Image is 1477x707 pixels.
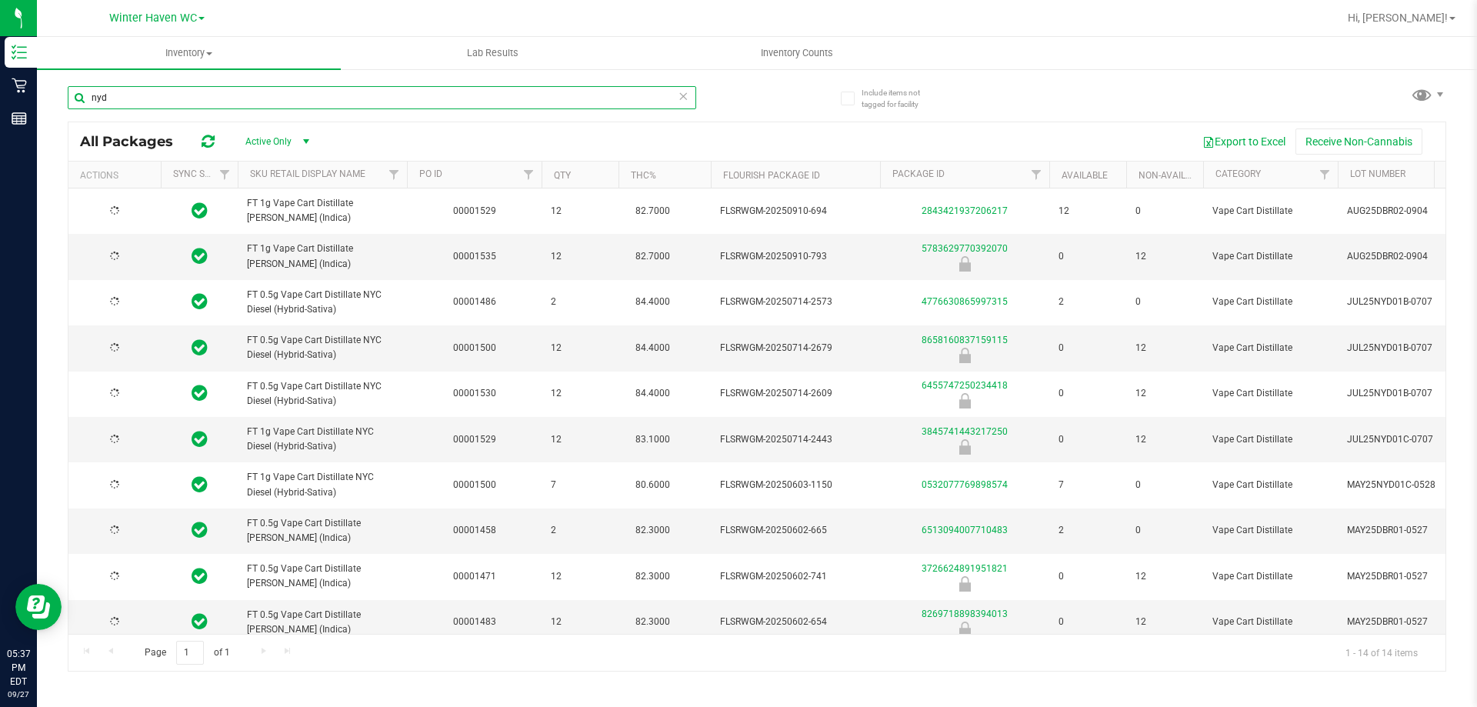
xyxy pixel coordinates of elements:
a: 0532077769898574 [922,479,1008,490]
a: 00001500 [453,479,496,490]
span: 12 [1059,204,1117,218]
a: Filter [1312,162,1338,188]
span: FT 1g Vape Cart Distillate [PERSON_NAME] (Indica) [247,242,398,271]
a: Non-Available [1139,170,1207,181]
a: 00001535 [453,251,496,262]
p: 05:37 PM EDT [7,647,30,689]
span: FLSRWGM-20250602-741 [720,569,871,584]
a: 00001529 [453,434,496,445]
inline-svg: Reports [12,111,27,126]
span: MAY25DBR01-0527 [1347,569,1444,584]
a: 00001471 [453,571,496,582]
span: 82.7000 [628,245,678,268]
span: 0 [1059,432,1117,447]
span: 82.7000 [628,200,678,222]
span: In Sync [192,429,208,450]
span: FLSRWGM-20250602-654 [720,615,871,629]
span: FT 1g Vape Cart Distillate NYC Diesel (Hybrid-Sativa) [247,425,398,454]
a: Available [1062,170,1108,181]
a: Sync Status [173,168,232,179]
div: Newly Received [878,439,1052,455]
span: Winter Haven WC [109,12,197,25]
span: 82.3000 [628,611,678,633]
span: 12 [1135,249,1194,264]
a: Filter [1024,162,1049,188]
span: 80.6000 [628,474,678,496]
span: 2 [1059,523,1117,538]
span: In Sync [192,337,208,359]
span: 1 - 14 of 14 items [1333,641,1430,664]
span: 12 [1135,569,1194,584]
span: 12 [1135,432,1194,447]
span: 0 [1059,249,1117,264]
a: Inventory [37,37,341,69]
a: 3845741443217250 [922,426,1008,437]
span: 7 [551,478,609,492]
span: In Sync [192,474,208,495]
span: In Sync [192,565,208,587]
span: Vape Cart Distillate [1212,386,1329,401]
a: 4776630865997315 [922,296,1008,307]
span: 0 [1059,341,1117,355]
span: MAY25DBR01-0527 [1347,523,1444,538]
div: Newly Received [878,256,1052,272]
span: 0 [1059,569,1117,584]
span: Vape Cart Distillate [1212,295,1329,309]
span: 7 [1059,478,1117,492]
a: Flourish Package ID [723,170,820,181]
span: 83.1000 [628,429,678,451]
span: 12 [551,615,609,629]
span: FLSRWGM-20250714-2443 [720,432,871,447]
span: FLSRWGM-20250603-1150 [720,478,871,492]
span: In Sync [192,200,208,222]
a: Filter [1428,162,1453,188]
a: 00001530 [453,388,496,399]
span: In Sync [192,382,208,404]
span: FLSRWGM-20250714-2573 [720,295,871,309]
span: 84.4000 [628,337,678,359]
span: In Sync [192,611,208,632]
span: 82.3000 [628,565,678,588]
span: AUG25DBR02-0904 [1347,249,1444,264]
button: Export to Excel [1192,128,1295,155]
input: Search Package ID, Item Name, SKU, Lot or Part Number... [68,86,696,109]
span: In Sync [192,291,208,312]
a: 6455747250234418 [922,380,1008,391]
a: PO ID [419,168,442,179]
span: FT 0.5g Vape Cart Distillate [PERSON_NAME] (Indica) [247,608,398,637]
a: 00001486 [453,296,496,307]
span: Inventory Counts [740,46,854,60]
span: FT 1g Vape Cart Distillate NYC Diesel (Hybrid-Sativa) [247,470,398,499]
a: THC% [631,170,656,181]
span: 12 [551,386,609,401]
span: Clear [678,86,688,106]
button: Receive Non-Cannabis [1295,128,1422,155]
a: 2843421937206217 [922,205,1008,216]
span: 82.3000 [628,519,678,542]
span: 12 [551,341,609,355]
span: AUG25DBR02-0904 [1347,204,1444,218]
span: 12 [551,432,609,447]
span: 2 [551,523,609,538]
span: Vape Cart Distillate [1212,204,1329,218]
div: Newly Received [878,622,1052,637]
span: MAY25NYD01C-0528 [1347,478,1444,492]
span: JUL25NYD01B-0707 [1347,341,1444,355]
a: Qty [554,170,571,181]
span: 0 [1135,295,1194,309]
span: JUL25NYD01B-0707 [1347,386,1444,401]
span: JUL25NYD01C-0707 [1347,432,1444,447]
div: Newly Received [878,348,1052,363]
span: FT 0.5g Vape Cart Distillate NYC Diesel (Hybrid-Sativa) [247,379,398,409]
span: 12 [1135,386,1194,401]
span: Vape Cart Distillate [1212,249,1329,264]
span: 0 [1135,478,1194,492]
span: 12 [1135,341,1194,355]
inline-svg: Inventory [12,45,27,60]
span: 2 [1059,295,1117,309]
a: 00001500 [453,342,496,353]
span: 0 [1135,523,1194,538]
span: 84.4000 [628,291,678,313]
span: In Sync [192,245,208,267]
span: 0 [1059,615,1117,629]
